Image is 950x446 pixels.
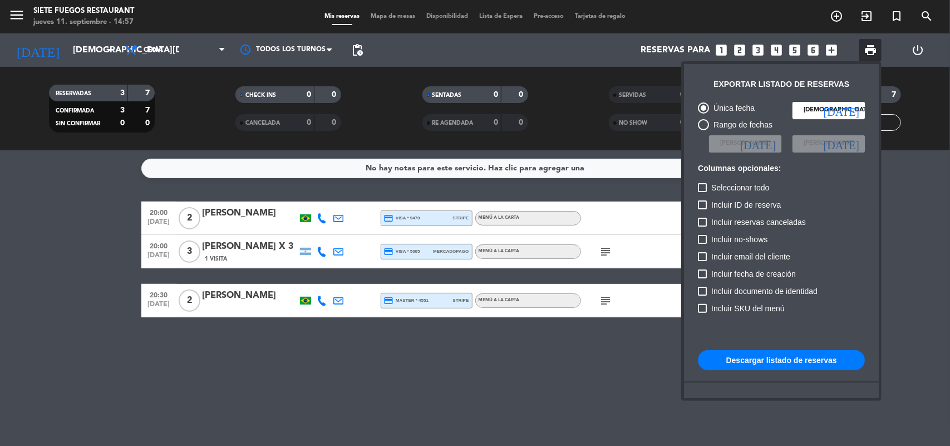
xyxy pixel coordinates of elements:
[698,350,865,370] button: Descargar listado de reservas
[711,250,790,263] span: Incluir email del cliente
[709,102,755,115] div: Única fecha
[713,78,849,91] div: Exportar listado de reservas
[711,285,818,298] span: Incluir documento de identidad
[824,105,859,116] i: [DATE]
[740,138,776,149] i: [DATE]
[711,267,796,281] span: Incluir fecha de creación
[698,164,865,173] h6: Columnas opcionales:
[720,139,770,149] span: [PERSON_NAME]
[711,181,769,194] span: Seleccionar todo
[864,43,877,57] span: print
[711,302,785,315] span: Incluir SKU del menú
[709,119,772,131] div: Rango de fechas
[711,198,781,212] span: Incluir ID de reserva
[824,138,859,149] i: [DATE]
[711,215,806,229] span: Incluir reservas canceladas
[804,139,854,149] span: [PERSON_NAME]
[711,233,767,246] span: Incluir no-shows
